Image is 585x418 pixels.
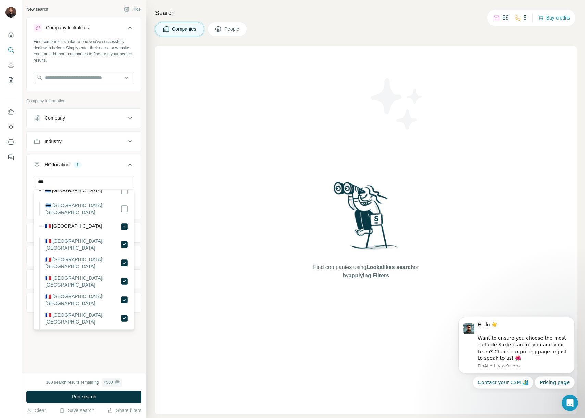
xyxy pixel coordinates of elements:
[155,8,577,18] h4: Search
[331,180,402,256] img: Surfe Illustration - Woman searching with binoculars
[172,26,197,33] span: Companies
[45,275,120,288] label: 🇫🇷 [GEOGRAPHIC_DATA]: [GEOGRAPHIC_DATA]
[26,6,48,12] div: New search
[27,294,141,311] button: Keywords
[26,407,46,414] button: Clear
[502,14,509,22] p: 89
[45,312,120,325] label: 🇫🇷 [GEOGRAPHIC_DATA]: [GEOGRAPHIC_DATA]
[45,115,65,122] div: Company
[104,379,113,385] div: + 500
[5,136,16,148] button: Dashboard
[27,225,141,241] button: Annual revenue ($)
[27,248,141,264] button: Employees (size)7
[45,293,120,307] label: 🇫🇷 [GEOGRAPHIC_DATA]: [GEOGRAPHIC_DATA]
[45,223,102,231] label: 🇫🇷 [GEOGRAPHIC_DATA]
[5,121,16,133] button: Use Surfe API
[562,395,578,411] iframe: Intercom live chat
[27,20,141,39] button: Company lookalikes
[448,311,585,393] iframe: Intercom notifications message
[27,271,141,288] button: Technologies
[45,187,102,195] label: 🇧🇼 [GEOGRAPHIC_DATA]
[45,138,62,145] div: Industry
[224,26,240,33] span: People
[27,156,141,176] button: HQ location1
[524,14,527,22] p: 5
[366,264,414,270] span: Lookalikes search
[26,391,141,403] button: Run search
[46,378,122,387] div: 100 search results remaining
[27,133,141,150] button: Industry
[5,59,16,71] button: Enrich CSV
[45,202,120,216] label: 🇧🇼 [GEOGRAPHIC_DATA]: [GEOGRAPHIC_DATA]
[45,238,120,251] label: 🇫🇷 [GEOGRAPHIC_DATA]: [GEOGRAPHIC_DATA]
[311,263,421,280] span: Find companies using or by
[45,256,120,270] label: 🇫🇷 [GEOGRAPHIC_DATA]: [GEOGRAPHIC_DATA]
[119,4,146,14] button: Hide
[5,106,16,118] button: Use Surfe on LinkedIn
[108,407,141,414] button: Share filters
[59,407,94,414] button: Save search
[46,24,89,31] div: Company lookalikes
[5,74,16,86] button: My lists
[366,73,428,135] img: Surfe Illustration - Stars
[5,44,16,56] button: Search
[538,13,570,23] button: Buy credits
[5,7,16,18] img: Avatar
[45,161,70,168] div: HQ location
[5,151,16,163] button: Feedback
[26,98,141,104] p: Company information
[74,162,82,168] div: 1
[34,39,134,63] div: Find companies similar to one you've successfully dealt with before. Simply enter their name or w...
[5,29,16,41] button: Quick start
[72,393,96,400] span: Run search
[349,273,389,278] span: applying Filters
[27,110,141,126] button: Company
